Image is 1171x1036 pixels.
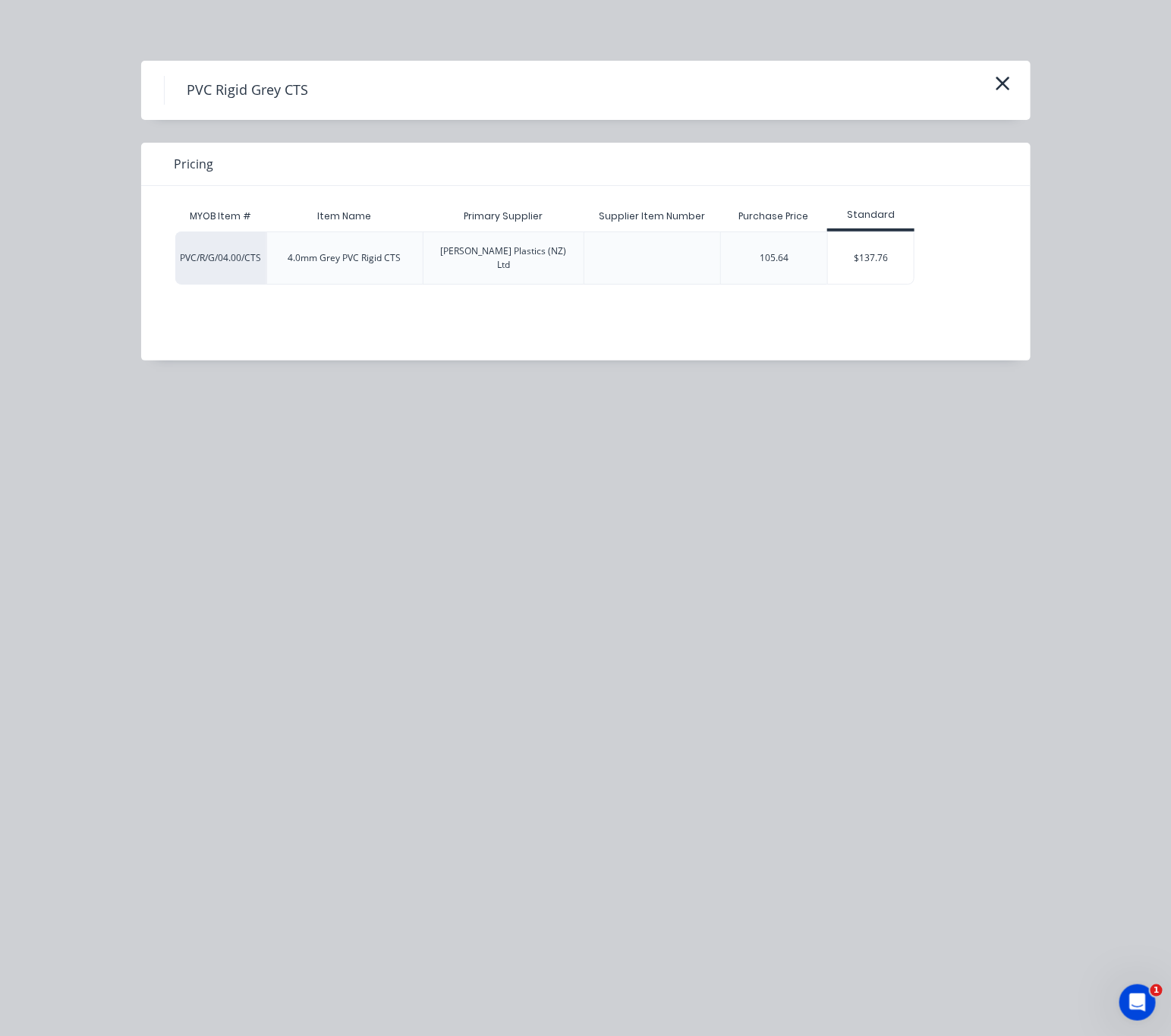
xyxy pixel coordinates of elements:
[288,251,401,265] div: 4.0mm Grey PVC Rigid CTS
[828,232,914,284] div: $137.76
[175,155,214,173] span: Pricing
[587,197,717,235] div: Supplier Item Number
[760,251,789,265] div: 105.64
[175,201,266,231] div: MYOB Item #
[175,231,266,285] div: PVC/R/G/04.00/CTS
[452,197,555,235] div: Primary Supplier
[164,76,332,105] h4: PVC Rigid Grey CTS
[727,197,821,235] div: Purchase Price
[1119,984,1156,1021] iframe: Intercom live chat
[1151,984,1163,997] span: 1
[827,208,914,222] div: Standard
[305,197,383,235] div: Item Name
[436,244,572,272] div: [PERSON_NAME] Plastics (NZ) Ltd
